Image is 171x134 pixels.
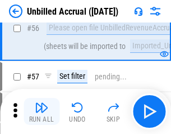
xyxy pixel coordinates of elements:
[29,116,54,123] div: Run All
[9,5,22,18] img: Back
[27,6,118,17] div: Unbilled Accrual ([DATE])
[24,98,59,125] button: Run All
[59,98,95,125] button: Undo
[27,24,39,33] span: # 56
[69,116,86,123] div: Undo
[134,7,143,16] img: Support
[57,70,87,83] div: Set filter
[95,98,131,125] button: Skip
[95,73,127,81] div: pending...
[27,72,39,81] span: # 57
[35,101,48,114] img: Run All
[107,101,120,114] img: Skip
[149,5,162,18] img: Settings menu
[71,101,84,114] img: Undo
[107,116,121,123] div: Skip
[140,102,158,120] img: Main button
